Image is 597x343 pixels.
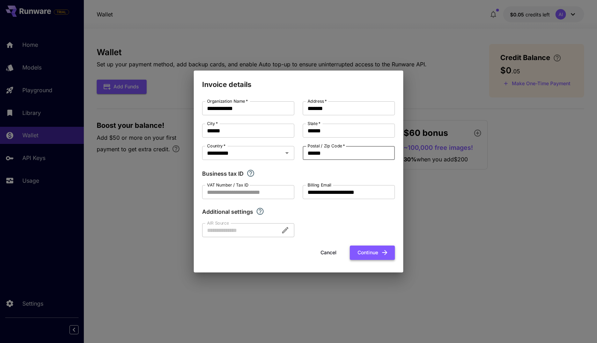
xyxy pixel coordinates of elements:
label: AIR Source [207,220,229,226]
svg: If you are a business tax registrant, please enter your business tax ID here. [246,169,255,177]
label: Billing Email [308,182,331,188]
label: State [308,121,320,126]
p: Business tax ID [202,169,244,178]
label: VAT Number / Tax ID [207,182,249,188]
svg: Explore additional customization settings [256,207,264,216]
label: City [207,121,218,126]
button: Open [282,148,292,158]
button: Cancel [313,246,344,260]
button: Continue [350,246,395,260]
p: Additional settings [202,207,253,216]
label: Postal / Zip Code [308,143,345,149]
label: Address [308,98,327,104]
label: Organization Name [207,98,248,104]
label: Country [207,143,226,149]
h2: Invoice details [194,71,403,90]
